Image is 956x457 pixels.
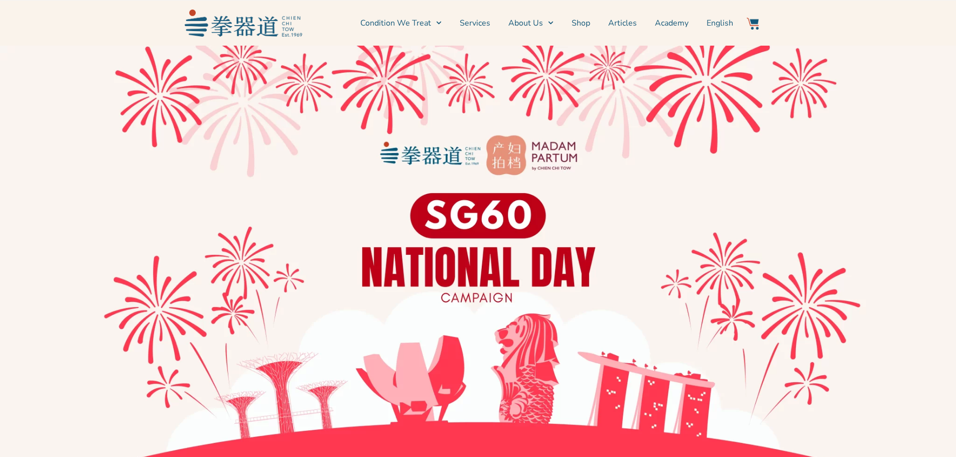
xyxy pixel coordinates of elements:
[707,17,733,29] span: English
[360,11,442,36] a: Condition We Treat
[572,11,590,36] a: Shop
[508,11,554,36] a: About Us
[655,11,689,36] a: Academy
[460,11,490,36] a: Services
[608,11,637,36] a: Articles
[307,11,734,36] nav: Menu
[747,18,759,30] img: Website Icon-03
[707,11,733,36] a: Switch to English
